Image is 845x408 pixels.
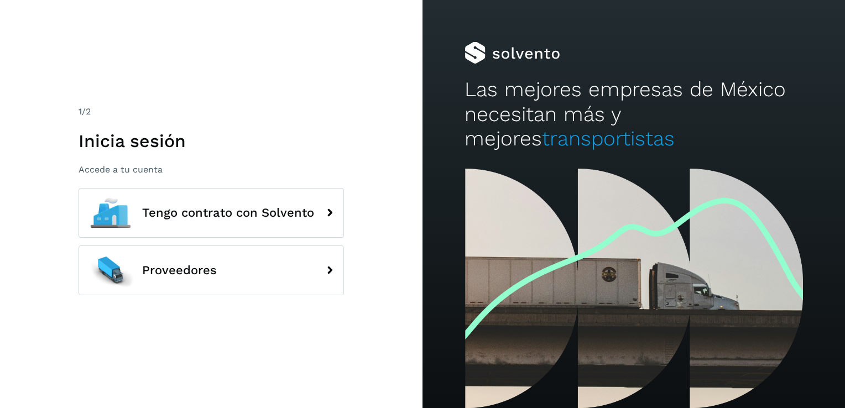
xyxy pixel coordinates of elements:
h2: Las mejores empresas de México necesitan más y mejores [465,77,802,151]
div: /2 [79,105,344,118]
h1: Inicia sesión [79,130,344,151]
span: 1 [79,106,82,117]
button: Tengo contrato con Solvento [79,188,344,238]
span: transportistas [542,127,675,150]
button: Proveedores [79,245,344,295]
span: Proveedores [142,264,217,277]
p: Accede a tu cuenta [79,164,344,175]
span: Tengo contrato con Solvento [142,206,314,219]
